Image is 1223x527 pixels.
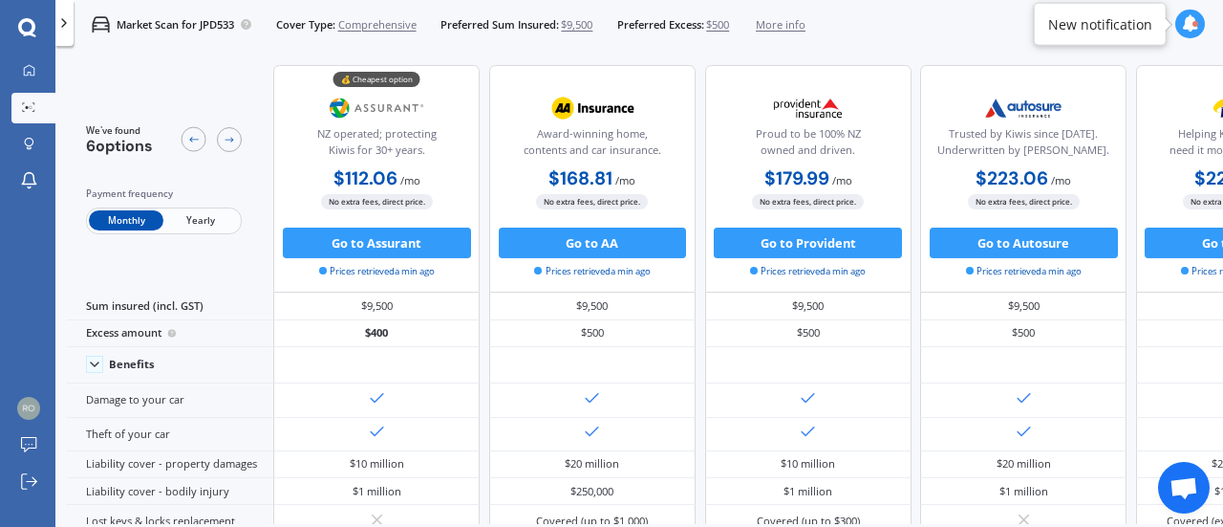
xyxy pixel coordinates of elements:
div: Open chat [1158,462,1210,514]
span: / mo [1051,173,1071,187]
img: Provident.png [758,89,859,127]
span: / mo [400,173,420,187]
div: $9,500 [273,293,480,319]
div: Excess amount [67,320,273,347]
div: $9,500 [920,293,1126,319]
img: Assurant.png [327,89,428,127]
button: Go to AA [499,228,687,258]
div: $250,000 [570,484,613,499]
span: Prices retrieved a min ago [534,265,650,278]
img: AA.webp [542,89,643,127]
div: Theft of your car [67,418,273,451]
span: Comprehensive [338,17,417,33]
div: $500 [489,320,696,347]
img: Autosure.webp [973,89,1074,127]
span: 6 options [86,136,153,156]
div: Sum insured (incl. GST) [67,293,273,319]
b: $112.06 [333,166,397,190]
b: $223.06 [976,166,1048,190]
span: Prices retrieved a min ago [966,265,1082,278]
div: $500 [705,320,912,347]
span: Yearly [163,210,238,231]
div: $20 million [565,456,619,472]
div: New notification [1048,14,1152,33]
div: $400 [273,320,480,347]
div: $1 million [783,484,832,499]
div: Award-winning home, contents and car insurance. [503,126,682,165]
div: $1 million [353,484,401,499]
div: Benefits [109,358,155,371]
div: Payment frequency [86,187,242,202]
b: $168.81 [548,166,612,190]
img: car.f15378c7a67c060ca3f3.svg [92,15,110,33]
div: NZ operated; protecting Kiwis for 30+ years. [287,126,466,165]
div: $1 million [999,484,1048,499]
span: No extra fees, direct price. [968,194,1080,209]
span: Preferred Sum Insured: [440,17,559,33]
div: Trusted by Kiwis since [DATE]. Underwritten by [PERSON_NAME]. [933,126,1113,165]
div: Liability cover - property damages [67,451,273,478]
div: Damage to your car [67,384,273,417]
span: No extra fees, direct price. [321,194,433,209]
button: Go to Assurant [283,228,471,258]
span: $500 [706,17,729,33]
span: Prices retrieved a min ago [319,265,435,278]
span: / mo [832,173,852,187]
span: Preferred Excess: [617,17,704,33]
span: Monthly [89,210,163,231]
div: 💰 Cheapest option [333,72,420,87]
div: $9,500 [705,293,912,319]
div: $500 [920,320,1126,347]
span: Cover Type: [276,17,335,33]
span: More info [756,17,805,33]
div: $10 million [350,456,404,472]
span: Prices retrieved a min ago [750,265,866,278]
span: $9,500 [561,17,592,33]
p: Market Scan for JPD533 [117,17,234,33]
div: $10 million [781,456,835,472]
div: Liability cover - bodily injury [67,478,273,505]
span: No extra fees, direct price. [752,194,864,209]
span: / mo [615,173,635,187]
button: Go to Provident [714,228,902,258]
img: 23ef4ab13b9f2f0f39defd2fde1a7e11 [17,397,40,420]
div: Proud to be 100% NZ owned and driven. [718,126,897,165]
b: $179.99 [764,166,829,190]
div: $9,500 [489,293,696,319]
button: Go to Autosure [930,228,1118,258]
div: $20 million [997,456,1051,472]
span: We've found [86,124,153,138]
span: No extra fees, direct price. [536,194,648,209]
